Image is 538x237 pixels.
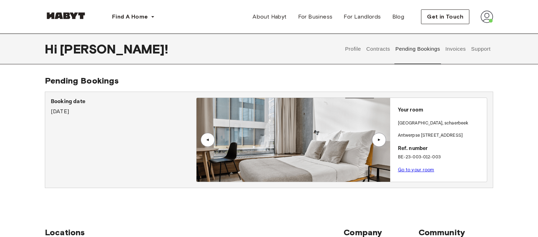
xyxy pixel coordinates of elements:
[51,98,196,106] p: Booking date
[60,42,168,56] span: [PERSON_NAME] !
[106,10,160,24] button: Find A Home
[421,9,469,24] button: Get in Touch
[253,13,287,21] span: About Habyt
[45,12,87,19] img: Habyt
[470,34,491,64] button: Support
[196,98,390,182] img: Image of the room
[45,76,119,86] span: Pending Bookings
[394,34,441,64] button: Pending Bookings
[398,132,484,139] p: Antwerpse [STREET_ADDRESS]
[398,145,484,153] p: Ref. number
[387,10,410,24] a: Blog
[298,13,333,21] span: For Business
[444,34,467,64] button: Invoices
[375,138,382,142] div: ▲
[112,13,148,21] span: Find A Home
[398,167,434,172] a: Go to your room
[481,10,493,23] img: avatar
[292,10,338,24] a: For Business
[343,34,493,64] div: user profile tabs
[45,42,60,56] span: Hi
[392,13,405,21] span: Blog
[398,154,484,161] p: BE-23-003-012-003
[344,34,362,64] button: Profile
[398,106,484,114] p: Your room
[398,120,469,127] p: [GEOGRAPHIC_DATA] , schaerbeek
[338,10,386,24] a: For Landlords
[247,10,292,24] a: About Habyt
[427,13,463,21] span: Get in Touch
[204,138,211,142] div: ▲
[51,98,196,116] div: [DATE]
[344,13,381,21] span: For Landlords
[365,34,391,64] button: Contracts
